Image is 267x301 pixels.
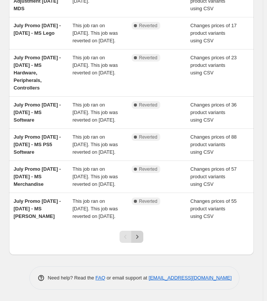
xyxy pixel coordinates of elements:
[105,275,149,281] span: or email support at
[149,275,232,281] a: [EMAIL_ADDRESS][DOMAIN_NAME]
[14,134,61,155] span: July Promo [DATE] - [DATE] - MS PS5 Software
[72,134,118,155] span: This job ran on [DATE]. This job was reverted on [DATE].
[14,102,61,123] span: July Promo [DATE] - [DATE] - MS Software
[14,198,61,219] span: July Promo [DATE] - [DATE] - MS [PERSON_NAME]
[190,102,237,123] span: Changes prices of 36 product variants using CSV
[190,166,237,187] span: Changes prices of 57 product variants using CSV
[72,23,118,43] span: This job ran on [DATE]. This job was reverted on [DATE].
[48,275,96,281] span: Need help? Read the
[131,231,143,243] button: Next
[139,166,158,172] span: Reverted
[139,55,158,61] span: Reverted
[139,102,158,108] span: Reverted
[72,102,118,123] span: This job ran on [DATE]. This job was reverted on [DATE].
[190,134,237,155] span: Changes prices of 88 product variants using CSV
[95,275,105,281] a: FAQ
[139,134,158,140] span: Reverted
[14,23,61,36] span: July Promo [DATE] - [DATE] - MS Lego
[190,55,237,76] span: Changes prices of 23 product variants using CSV
[120,231,143,243] nav: Pagination
[14,55,61,91] span: July Promo [DATE] - [DATE] - MS Hardware, Peripherals, Controllers
[72,166,118,187] span: This job ran on [DATE]. This job was reverted on [DATE].
[190,23,237,43] span: Changes prices of 17 product variants using CSV
[139,198,158,204] span: Reverted
[72,198,118,219] span: This job ran on [DATE]. This job was reverted on [DATE].
[190,198,237,219] span: Changes prices of 55 product variants using CSV
[14,166,61,187] span: July Promo [DATE] - [DATE] - MS Merchandise
[139,23,158,29] span: Reverted
[72,55,118,76] span: This job ran on [DATE]. This job was reverted on [DATE].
